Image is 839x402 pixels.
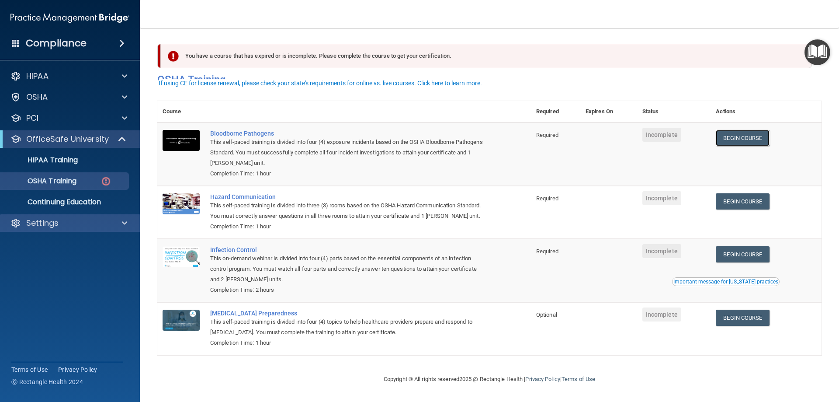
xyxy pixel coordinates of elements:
span: Required [536,248,558,255]
div: If using CE for license renewal, please check your state's requirements for online vs. live cours... [159,80,482,86]
th: Required [531,101,580,122]
div: Important message for [US_STATE] practices [673,279,778,284]
a: OSHA [10,92,127,102]
span: Incomplete [642,308,681,322]
a: Hazard Communication [210,193,487,200]
th: Course [157,101,205,122]
a: HIPAA [10,71,127,81]
p: HIPAA Training [6,156,78,164]
span: Required [536,132,558,138]
p: HIPAA [26,71,49,81]
a: Privacy Policy [58,365,97,374]
a: Begin Course [716,246,769,262]
h4: OSHA Training [157,73,822,86]
a: Terms of Use [562,376,595,382]
th: Actions [711,101,822,122]
div: This self-paced training is divided into four (4) topics to help healthcare providers prepare and... [210,317,487,338]
a: Terms of Use [11,365,48,374]
img: PMB logo [10,9,129,27]
div: This self-paced training is divided into three (3) rooms based on the OSHA Hazard Communication S... [210,200,487,221]
p: OSHA Training [6,177,76,185]
a: Infection Control [210,246,487,253]
p: Settings [26,218,59,228]
button: Read this if you are a dental practitioner in the state of CA [672,277,780,286]
div: You have a course that has expired or is incomplete. Please complete the course to get your certi... [161,44,812,68]
span: Incomplete [642,128,681,142]
p: PCI [26,113,38,123]
th: Expires On [580,101,637,122]
div: Completion Time: 1 hour [210,338,487,348]
img: exclamation-circle-solid-danger.72ef9ffc.png [168,51,179,62]
div: Completion Time: 2 hours [210,285,487,295]
a: Privacy Policy [525,376,560,382]
img: danger-circle.6113f641.png [101,176,111,187]
span: Incomplete [642,244,681,258]
a: Begin Course [716,193,769,210]
a: [MEDICAL_DATA] Preparedness [210,310,487,317]
h4: Compliance [26,37,87,49]
a: PCI [10,113,127,123]
p: OSHA [26,92,48,102]
span: Incomplete [642,191,681,205]
span: Ⓒ Rectangle Health 2024 [11,378,83,386]
a: OfficeSafe University [10,134,127,144]
div: This on-demand webinar is divided into four (4) parts based on the essential components of an inf... [210,253,487,285]
button: If using CE for license renewal, please check your state's requirements for online vs. live cours... [157,79,483,87]
div: Copyright © All rights reserved 2025 @ Rectangle Health | | [330,365,649,393]
a: Bloodborne Pathogens [210,130,487,137]
span: Optional [536,311,557,318]
p: Continuing Education [6,198,125,206]
button: Open Resource Center [804,39,830,65]
div: Completion Time: 1 hour [210,221,487,232]
a: Begin Course [716,130,769,146]
a: Begin Course [716,310,769,326]
th: Status [637,101,711,122]
p: OfficeSafe University [26,134,109,144]
div: Completion Time: 1 hour [210,168,487,179]
div: This self-paced training is divided into four (4) exposure incidents based on the OSHA Bloodborne... [210,137,487,168]
a: Settings [10,218,127,228]
span: Required [536,195,558,202]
